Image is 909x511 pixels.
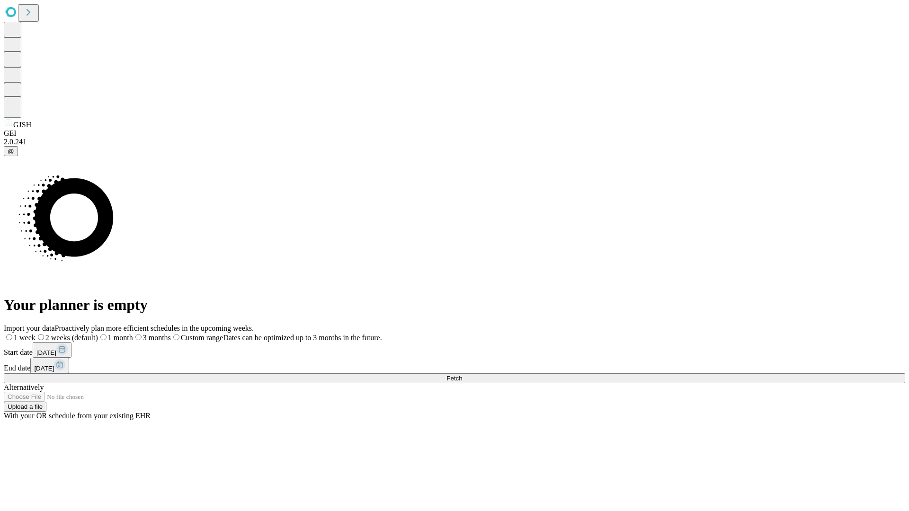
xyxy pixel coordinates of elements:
div: 2.0.241 [4,138,905,146]
input: 1 month [100,334,107,340]
span: With your OR schedule from your existing EHR [4,412,151,420]
div: GEI [4,129,905,138]
span: 1 month [108,334,133,342]
span: Alternatively [4,383,44,391]
button: [DATE] [33,342,71,358]
input: 3 months [135,334,142,340]
span: [DATE] [36,349,56,356]
span: Fetch [446,375,462,382]
h1: Your planner is empty [4,296,905,314]
span: @ [8,148,14,155]
div: End date [4,358,905,373]
div: Start date [4,342,905,358]
span: Custom range [181,334,223,342]
span: [DATE] [34,365,54,372]
input: Custom rangeDates can be optimized up to 3 months in the future. [173,334,179,340]
span: Proactively plan more efficient schedules in the upcoming weeks. [55,324,254,332]
span: Dates can be optimized up to 3 months in the future. [223,334,382,342]
span: 2 weeks (default) [45,334,98,342]
span: GJSH [13,121,31,129]
span: Import your data [4,324,55,332]
span: 1 week [14,334,36,342]
button: Fetch [4,373,905,383]
button: [DATE] [30,358,69,373]
input: 1 week [6,334,12,340]
input: 2 weeks (default) [38,334,44,340]
button: @ [4,146,18,156]
span: 3 months [143,334,171,342]
button: Upload a file [4,402,46,412]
